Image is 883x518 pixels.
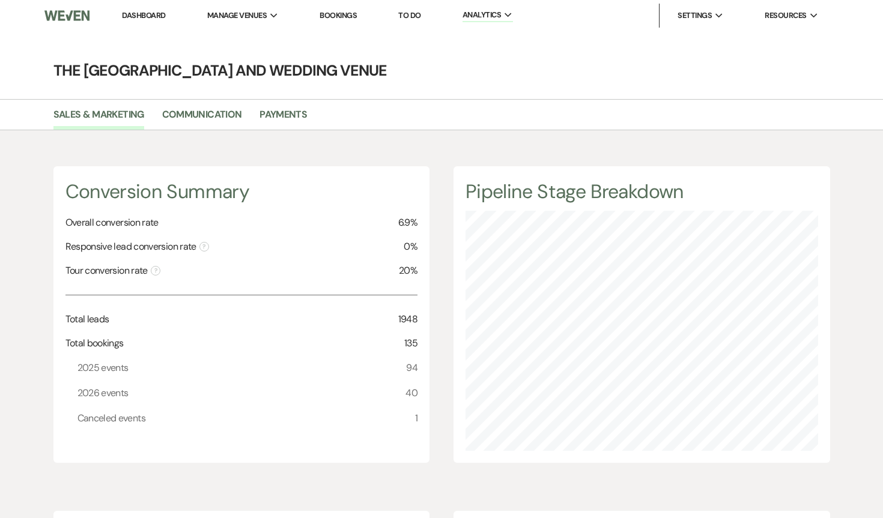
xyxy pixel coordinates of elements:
[405,385,417,401] span: 40
[398,215,417,230] span: 6.9%
[151,266,160,276] span: ?
[77,360,129,376] span: 2025 events
[404,239,417,254] span: 0%
[404,336,417,351] span: 135
[65,178,418,205] h4: Conversion Summary
[406,360,417,376] span: 94
[466,178,818,205] h4: Pipeline Stage Breakdown
[415,411,417,426] span: 1
[65,312,109,327] span: Total leads
[320,10,357,20] a: Bookings
[399,264,417,278] span: 20%
[398,10,420,20] a: To Do
[65,336,124,351] span: Total bookings
[398,312,417,327] span: 1948
[65,264,160,278] span: Tour conversion rate
[44,3,90,28] img: Weven Logo
[463,9,501,21] span: Analytics
[122,10,165,20] a: Dashboard
[65,239,209,254] span: Responsive lead conversion rate
[65,215,159,230] span: Overall conversion rate
[9,60,874,81] h4: The [GEOGRAPHIC_DATA] and Wedding Venue
[259,107,307,130] a: Payments
[207,10,267,22] span: Manage Venues
[678,10,712,22] span: Settings
[765,10,806,22] span: Resources
[77,411,145,426] span: Canceled events
[53,107,144,130] a: Sales & Marketing
[162,107,242,130] a: Communication
[199,242,209,251] span: ?
[77,385,129,401] span: 2026 events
